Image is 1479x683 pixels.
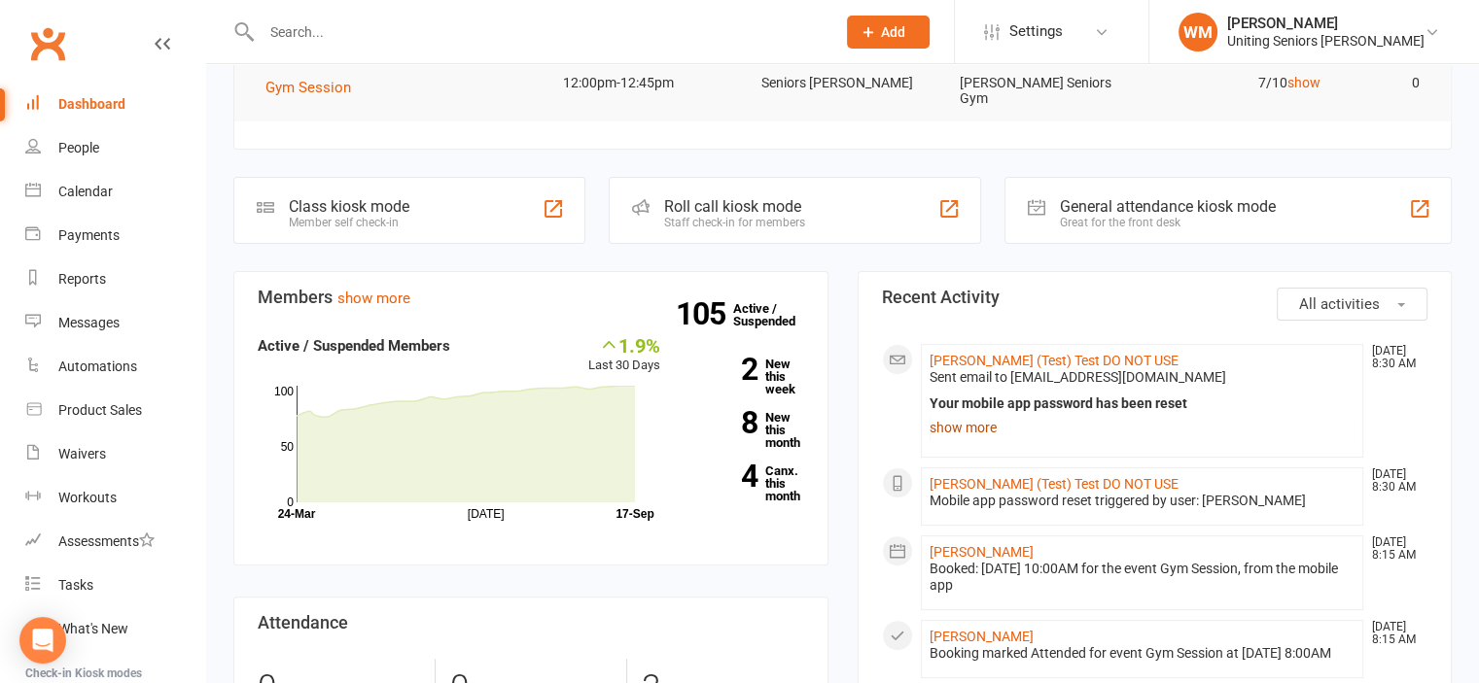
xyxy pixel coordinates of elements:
[256,18,822,46] input: Search...
[58,621,128,636] div: What's New
[25,389,205,432] a: Product Sales
[1060,216,1276,229] div: Great for the front desk
[58,271,106,287] div: Reports
[258,288,804,307] h3: Members
[58,402,142,418] div: Product Sales
[689,358,804,395] a: 2New this week
[847,16,930,49] button: Add
[930,414,1356,441] a: show more
[23,19,72,68] a: Clubworx
[689,355,757,384] strong: 2
[1338,60,1437,106] td: 0
[58,577,93,593] div: Tasks
[1362,536,1426,562] time: [DATE] 8:15 AM
[1227,32,1425,50] div: Uniting Seniors [PERSON_NAME]
[25,301,205,345] a: Messages
[930,369,1226,385] span: Sent email to [EMAIL_ADDRESS][DOMAIN_NAME]
[265,76,365,99] button: Gym Session
[1362,621,1426,646] time: [DATE] 8:15 AM
[258,337,450,355] strong: Active / Suspended Members
[588,334,660,356] div: 1.9%
[1299,295,1380,313] span: All activities
[58,96,125,112] div: Dashboard
[930,629,1034,644] a: [PERSON_NAME]
[689,411,804,449] a: 8New this month
[744,60,942,106] td: Seniors [PERSON_NAME]
[546,60,744,106] td: 12:00pm-12:45pm
[25,126,205,170] a: People
[58,227,120,243] div: Payments
[25,257,205,301] a: Reports
[1227,15,1425,32] div: [PERSON_NAME]
[58,140,99,155] div: People
[664,197,805,216] div: Roll call kiosk mode
[58,184,113,199] div: Calendar
[289,197,409,216] div: Class kiosk mode
[689,408,757,437] strong: 8
[1362,345,1426,370] time: [DATE] 8:30 AM
[58,315,120,330] div: Messages
[258,613,804,632] h3: Attendance
[882,288,1428,307] h3: Recent Activity
[930,353,1179,368] a: [PERSON_NAME] (Test) Test DO NOT USE
[58,446,106,461] div: Waivers
[930,493,1356,509] div: Mobile app password reset triggered by user: [PERSON_NAME]
[1009,10,1063,53] span: Settings
[58,533,155,549] div: Assessments
[58,359,137,374] div: Automations
[1140,60,1338,106] td: 7/10
[930,561,1356,594] div: Booked: [DATE] 10:00AM for the event Gym Session, from the mobile app
[25,520,205,563] a: Assessments
[930,544,1034,560] a: [PERSON_NAME]
[930,476,1179,492] a: [PERSON_NAME] (Test) Test DO NOT USE
[19,617,66,664] div: Open Intercom Messenger
[25,83,205,126] a: Dashboard
[25,432,205,476] a: Waivers
[25,563,205,607] a: Tasks
[1362,468,1426,494] time: [DATE] 8:30 AM
[588,334,660,376] div: Last 30 Days
[25,214,205,257] a: Payments
[25,345,205,389] a: Automations
[25,476,205,520] a: Workouts
[1179,13,1217,51] div: WM
[58,490,117,505] div: Workouts
[930,645,1356,662] div: Booking marked Attended for event Gym Session at [DATE] 8:00AM
[265,79,351,96] span: Gym Session
[1277,288,1427,321] button: All activities
[941,60,1140,121] td: [PERSON_NAME] Seniors Gym
[25,607,205,651] a: What's New
[881,24,905,40] span: Add
[289,216,409,229] div: Member self check-in
[1060,197,1276,216] div: General attendance kiosk mode
[733,288,819,342] a: 105Active / Suspended
[25,170,205,214] a: Calendar
[676,299,733,328] strong: 105
[664,216,805,229] div: Staff check-in for members
[689,461,757,491] strong: 4
[337,290,410,307] a: show more
[689,464,804,502] a: 4Canx. this month
[1287,75,1321,90] a: show
[930,395,1356,412] div: Your mobile app password has been reset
